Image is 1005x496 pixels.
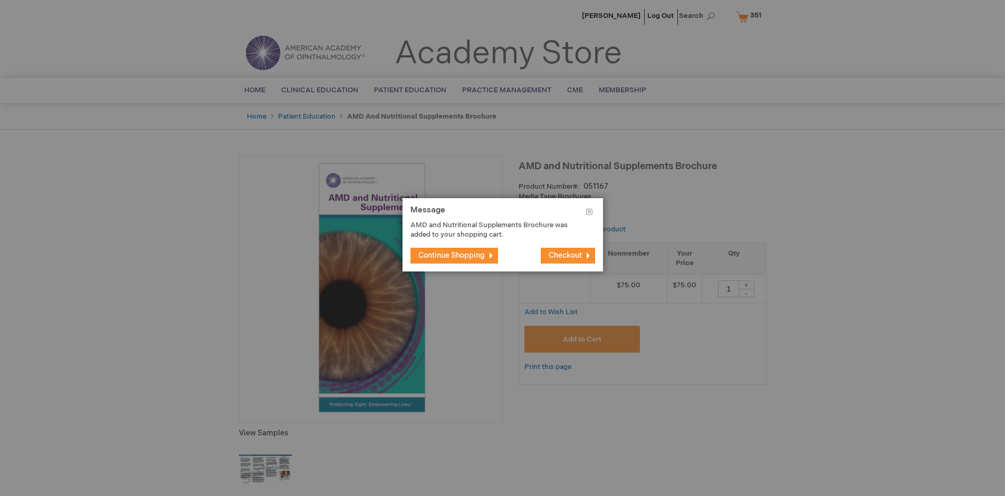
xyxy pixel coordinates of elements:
h1: Message [410,206,595,220]
span: Continue Shopping [418,251,485,260]
span: Checkout [549,251,582,260]
p: AMD and Nutritional Supplements Brochure was added to your shopping cart. [410,220,579,240]
button: Continue Shopping [410,248,498,264]
button: Checkout [541,248,595,264]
